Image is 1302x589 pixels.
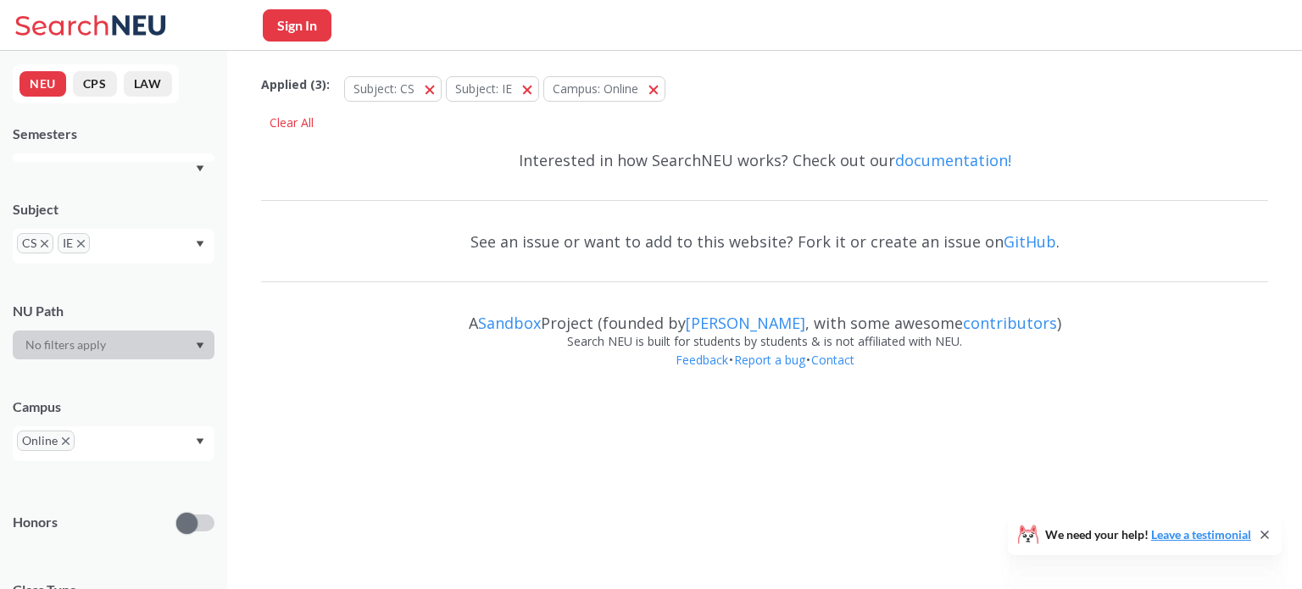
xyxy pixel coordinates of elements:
a: GitHub [1004,231,1056,252]
span: We need your help! [1045,529,1251,541]
svg: Dropdown arrow [196,165,204,172]
div: NU Path [13,302,214,320]
button: Subject: CS [344,76,442,102]
a: [PERSON_NAME] [686,313,805,333]
button: NEU [19,71,66,97]
div: See an issue or want to add to this website? Fork it or create an issue on . [261,217,1268,266]
div: Interested in how SearchNEU works? Check out our [261,136,1268,185]
span: Subject: IE [455,81,512,97]
svg: Dropdown arrow [196,342,204,349]
div: OnlineX to remove pillDropdown arrow [13,426,214,461]
a: contributors [963,313,1057,333]
span: CSX to remove pill [17,233,53,253]
span: Campus: Online [553,81,638,97]
svg: X to remove pill [77,240,85,247]
div: Semesters [13,125,214,143]
div: A Project (founded by , with some awesome ) [261,298,1268,332]
svg: X to remove pill [62,437,70,445]
a: Contact [810,352,855,368]
span: OnlineX to remove pill [17,431,75,451]
a: Leave a testimonial [1151,527,1251,542]
svg: Dropdown arrow [196,438,204,445]
button: Sign In [263,9,331,42]
div: Campus [13,397,214,416]
p: Honors [13,513,58,532]
button: LAW [124,71,172,97]
button: CPS [73,71,117,97]
a: documentation! [895,150,1011,170]
div: Subject [13,200,214,219]
svg: X to remove pill [41,240,48,247]
div: Search NEU is built for students by students & is not affiliated with NEU. [261,332,1268,351]
div: Clear All [261,110,322,136]
a: Report a bug [733,352,806,368]
button: Subject: IE [446,76,539,102]
div: • • [261,351,1268,395]
a: Sandbox [478,313,541,333]
a: Feedback [675,352,729,368]
span: Subject: CS [353,81,415,97]
button: Campus: Online [543,76,665,102]
svg: Dropdown arrow [196,241,204,247]
span: Applied ( 3 ): [261,75,330,94]
span: IEX to remove pill [58,233,90,253]
div: Dropdown arrow [13,331,214,359]
div: CSX to remove pillIEX to remove pillDropdown arrow [13,229,214,264]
